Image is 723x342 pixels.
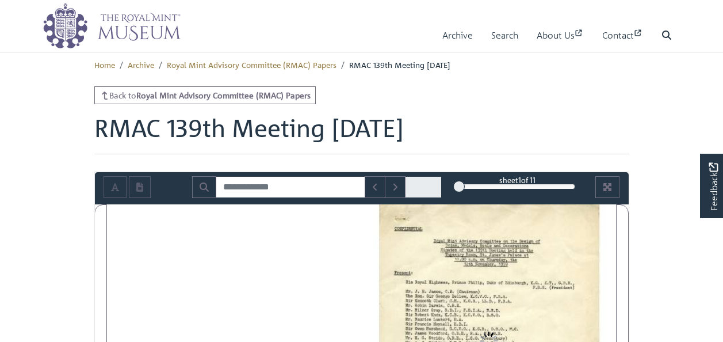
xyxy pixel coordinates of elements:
[94,59,115,70] a: Home
[491,19,518,52] a: Search
[94,86,316,104] a: Back toRoyal Mint Advisory Committee (RMAC) Papers
[94,113,629,154] h1: RMAC 139th Meeting [DATE]
[349,59,450,70] span: RMAC 139th Meeting [DATE]
[167,59,336,70] a: Royal Mint Advisory Committee (RMAC) Papers
[104,176,127,198] button: Toggle text selection (Alt+T)
[537,19,584,52] a: About Us
[602,19,643,52] a: Contact
[192,176,216,198] button: Search
[129,176,151,198] button: Open transcription window
[700,154,723,218] a: Would you like to provide feedback?
[43,3,181,49] img: logo_wide.png
[216,176,365,198] input: Search for
[385,176,406,198] button: Next Match
[518,175,521,185] span: 1
[706,163,720,211] span: Feedback
[442,19,473,52] a: Archive
[136,90,311,100] strong: Royal Mint Advisory Committee (RMAC) Papers
[128,59,154,70] a: Archive
[365,176,385,198] button: Previous Match
[459,174,575,185] div: sheet of 11
[595,176,619,198] button: Full screen mode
